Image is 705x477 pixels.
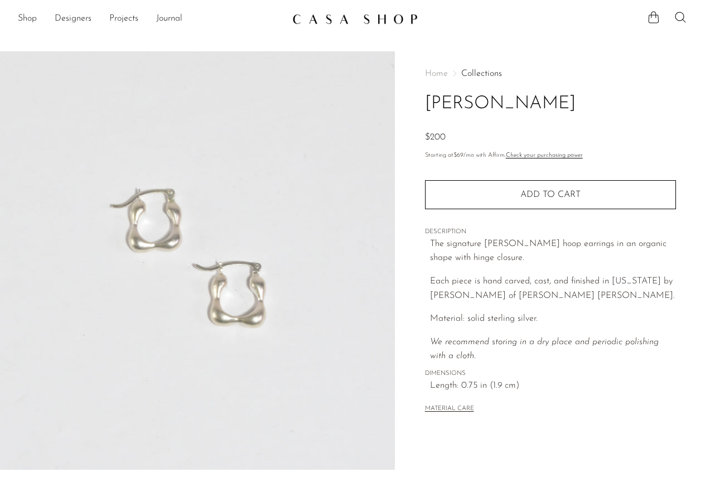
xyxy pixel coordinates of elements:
[425,69,448,78] span: Home
[461,69,502,78] a: Collections
[425,369,676,379] span: DIMENSIONS
[506,152,583,158] a: Check your purchasing power - Learn more about Affirm Financing (opens in modal)
[425,90,676,118] h1: [PERSON_NAME]
[430,338,659,361] i: We recommend storing in a dry place and periodic polishing with a cloth.
[453,152,463,158] span: $69
[425,405,474,413] button: MATERIAL CARE
[430,239,667,263] span: The signature [PERSON_NAME] hoop earrings in an organic shape with hinge closure.
[55,12,91,26] a: Designers
[430,379,676,393] span: Length: 0.75 in (1.9 cm)
[425,69,676,78] nav: Breadcrumbs
[156,12,182,26] a: Journal
[430,274,676,303] p: Each piece is hand carved, cast, and finished in [US_STATE] by [PERSON_NAME] of [PERSON_NAME] [PE...
[109,12,138,26] a: Projects
[425,151,676,161] p: Starting at /mo with Affirm.
[18,9,283,28] nav: Desktop navigation
[425,227,676,237] span: DESCRIPTION
[18,9,283,28] ul: NEW HEADER MENU
[425,180,676,209] button: Add to cart
[430,312,676,326] p: Material: solid sterling silver.
[425,133,446,142] span: $200
[18,12,37,26] a: Shop
[520,190,581,199] span: Add to cart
